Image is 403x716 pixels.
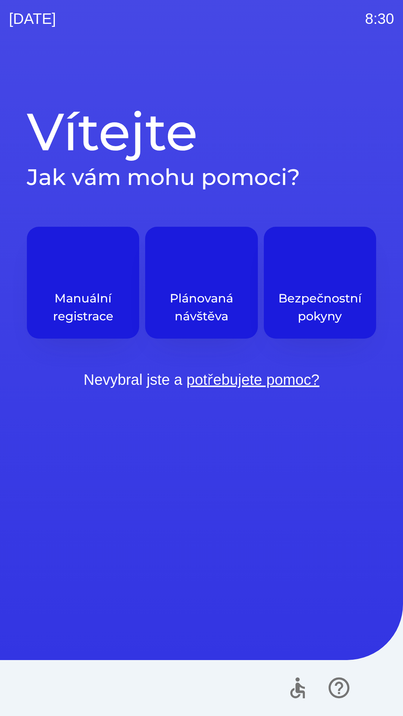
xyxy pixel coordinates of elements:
[27,163,376,191] h2: Jak vám mohu pomoci?
[27,52,376,88] img: Logo
[368,678,388,698] img: cs flag
[303,254,336,286] img: b85e123a-dd5f-4e82-bd26-90b222bbbbcf.png
[45,289,121,325] p: Manuální registrace
[278,289,362,325] p: Bezpečnostní pokyny
[27,368,376,391] p: Nevybral jste a
[185,254,218,286] img: e9efe3d3-6003-445a-8475-3fd9a2e5368f.png
[365,7,394,30] p: 8:30
[67,254,100,286] img: d73f94ca-8ab6-4a86-aa04-b3561b69ae4e.png
[187,370,319,389] a: potřebujete pomoc?
[145,227,257,339] button: Plánovaná návštěva
[163,289,240,325] p: Plánovaná návštěva
[27,227,139,339] button: Manuální registrace
[9,7,56,30] p: [DATE]
[27,100,376,163] h1: Vítejte
[264,227,376,339] button: Bezpečnostní pokyny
